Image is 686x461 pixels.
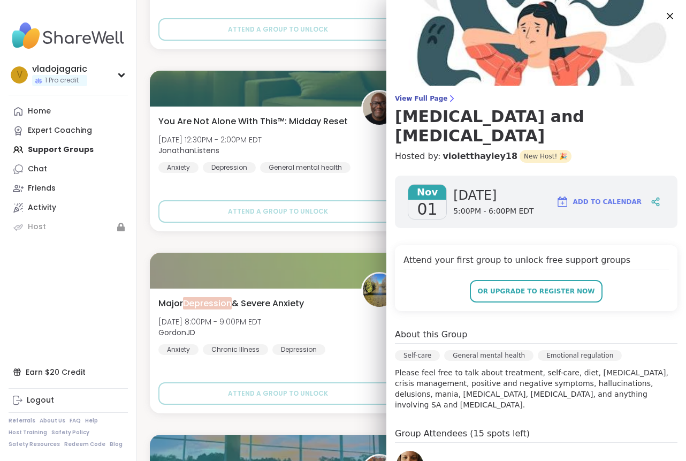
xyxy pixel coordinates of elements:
span: New Host! 🎉 [520,150,571,163]
span: Attend a group to unlock [228,207,328,216]
div: General mental health [444,350,533,361]
a: Safety Resources [9,441,60,448]
span: You Are Not Alone With This™: Midday Reset [158,115,348,128]
span: Attend a group to unlock [228,389,328,398]
span: View Full Page [395,94,677,103]
a: Referrals [9,417,35,425]
h4: Hosted by: [395,150,677,163]
a: violetthayley18 [443,150,517,163]
div: Chat [28,164,47,175]
div: Activity [28,202,56,213]
img: GordonJD [363,274,396,307]
b: JonathanListens [158,145,219,156]
div: Anxiety [158,344,199,355]
h4: Attend your first group to unlock free support groups [403,254,669,269]
span: Add to Calendar [573,197,642,207]
b: GordonJD [158,327,195,338]
a: Chat [9,160,128,179]
div: Home [28,106,51,117]
span: Depression [183,297,232,309]
span: 5:00PM - 6:00PM EDT [453,206,534,217]
div: Depression [203,162,256,173]
img: JonathanListens [363,92,396,125]
a: Blog [110,441,123,448]
button: Attend a group to unlock [158,18,398,41]
div: Anxiety [158,162,199,173]
a: Activity [9,198,128,217]
span: or upgrade to register now [477,286,594,296]
a: FAQ [70,417,81,425]
div: Expert Coaching [28,125,92,136]
a: Host [9,217,128,237]
div: Earn $20 Credit [9,362,128,382]
img: ShareWell Logomark [556,195,569,208]
h4: Group Attendees (15 spots left) [395,427,677,443]
span: Attend a group to unlock [228,25,328,34]
a: Safety Policy [51,429,89,436]
span: 1 Pro credit [45,76,79,85]
span: Major & Severe Anxiety [158,297,304,310]
div: Depression [272,344,325,355]
div: Self-care [395,350,440,361]
div: Host [28,222,46,232]
a: Redeem Code [64,441,105,448]
div: Friends [28,183,56,194]
div: vladojagaric [32,63,87,75]
h3: [MEDICAL_DATA] and [MEDICAL_DATA] [395,107,677,146]
a: About Us [40,417,65,425]
a: Help [85,417,98,425]
div: Chronic Illness [203,344,268,355]
div: Emotional regulation [538,350,622,361]
div: Logout [27,395,54,406]
button: or upgrade to register now [470,280,603,303]
span: v [17,68,22,82]
a: Logout [9,391,128,410]
span: [DATE] [453,187,534,204]
span: [DATE] 8:00PM - 9:00PM EDT [158,316,261,327]
a: Host Training [9,429,47,436]
span: 01 [417,200,437,219]
h4: About this Group [395,328,467,341]
a: Friends [9,179,128,198]
button: Attend a group to unlock [158,200,398,223]
a: Expert Coaching [9,121,128,140]
img: ShareWell Nav Logo [9,17,128,55]
span: Nov [408,185,446,200]
button: Add to Calendar [551,189,646,215]
a: Home [9,102,128,121]
div: General mental health [260,162,350,173]
button: Attend a group to unlock [158,382,398,405]
span: [DATE] 12:30PM - 2:00PM EDT [158,134,262,145]
a: View Full Page[MEDICAL_DATA] and [MEDICAL_DATA] [395,94,677,146]
p: Please feel free to talk about treatment, self-care, diet, [MEDICAL_DATA], crisis management, pos... [395,367,677,410]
